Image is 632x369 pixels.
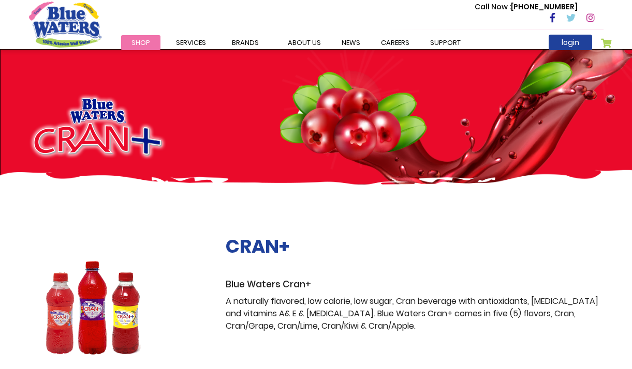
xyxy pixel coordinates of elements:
[121,35,160,50] a: Shop
[131,38,150,48] span: Shop
[166,35,216,50] a: Services
[222,35,269,50] a: Brands
[549,35,592,50] a: login
[232,38,259,48] span: Brands
[176,38,206,48] span: Services
[475,2,511,12] span: Call Now :
[226,295,604,332] p: A naturally flavored, low calorie, low sugar, Cran beverage with antioxidants, [MEDICAL_DATA] and...
[277,35,331,50] a: about us
[226,235,604,257] h2: CRAN+
[371,35,420,50] a: careers
[331,35,371,50] a: News
[475,2,578,12] p: [PHONE_NUMBER]
[226,279,604,290] h3: Blue Waters Cran+
[29,2,101,47] a: store logo
[420,35,471,50] a: support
